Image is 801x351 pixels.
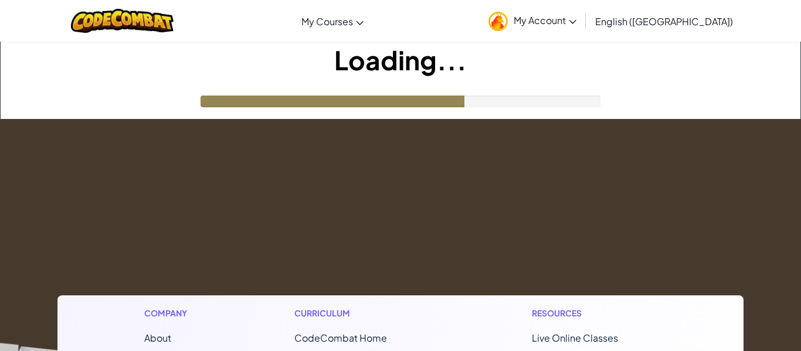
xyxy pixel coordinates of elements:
[301,15,353,28] span: My Courses
[532,307,657,319] h1: Resources
[71,9,174,33] img: CodeCombat logo
[296,5,369,37] a: My Courses
[144,307,199,319] h1: Company
[144,332,171,344] a: About
[589,5,739,37] a: English ([GEOGRAPHIC_DATA])
[488,12,508,31] img: avatar
[595,15,733,28] span: English ([GEOGRAPHIC_DATA])
[514,14,576,26] span: My Account
[1,42,800,78] h1: Loading...
[294,307,436,319] h1: Curriculum
[483,2,582,39] a: My Account
[532,332,618,344] a: Live Online Classes
[294,332,387,344] span: CodeCombat Home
